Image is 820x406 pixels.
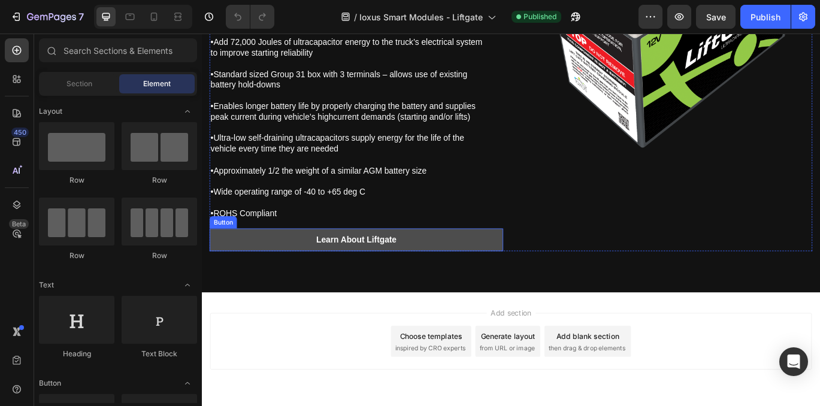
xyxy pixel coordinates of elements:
span: inspired by CRO experts [225,360,307,371]
span: Toggle open [178,374,197,393]
button: Publish [740,5,791,29]
div: Open Intercom Messenger [779,347,808,376]
span: Button [39,378,61,389]
div: Heading [39,349,114,359]
div: Row [122,250,197,261]
div: Row [39,175,114,186]
span: Toggle open [178,102,197,121]
span: Published [524,11,556,22]
div: Publish [751,11,780,23]
span: Add section [331,319,388,331]
div: 450 [11,128,29,137]
div: Undo/Redo [226,5,274,29]
div: Generate layout [325,346,388,358]
span: Text [39,280,54,290]
button: 7 [5,5,89,29]
button: Save [696,5,736,29]
div: Row [122,175,197,186]
span: / [354,11,357,23]
span: Save [706,12,726,22]
p: 7 [78,10,84,24]
span: Element [143,78,171,89]
div: Choose templates [231,346,303,358]
div: Row [39,250,114,261]
div: Add blank section [412,346,485,358]
span: Toggle open [178,275,197,295]
span: Section [66,78,92,89]
span: Layout [39,106,62,117]
span: then drag & drop elements [403,360,492,371]
span: from URL or image [323,360,387,371]
div: Beta [9,219,29,229]
span: Ioxus Smart Modules - Liftgate [359,11,483,23]
div: Text Block [122,349,197,359]
iframe: Design area [202,34,820,406]
input: Search Sections & Elements [39,38,197,62]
